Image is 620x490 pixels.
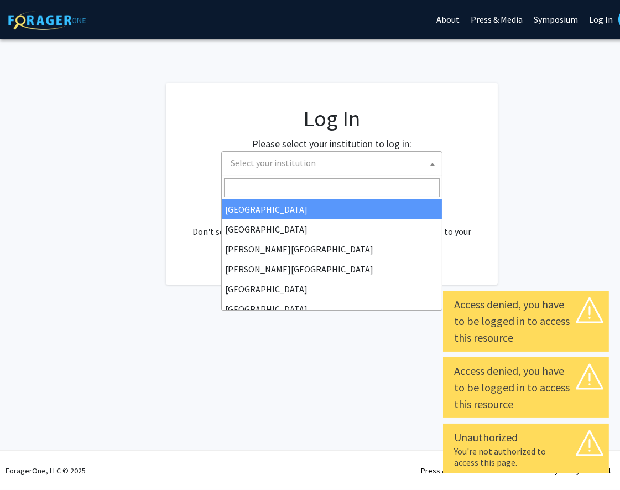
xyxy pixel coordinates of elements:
[421,466,468,476] a: Press & Media
[454,363,598,412] div: Access denied, you have to be logged in to access this resource
[222,219,442,239] li: [GEOGRAPHIC_DATA]
[224,178,440,197] input: Search
[222,279,442,299] li: [GEOGRAPHIC_DATA]
[222,259,442,279] li: [PERSON_NAME][GEOGRAPHIC_DATA]
[226,152,442,174] span: Select your institution
[231,157,316,168] span: Select your institution
[8,440,47,482] iframe: Chat
[188,105,476,132] h1: Log In
[454,296,598,346] div: Access denied, you have to be logged in to access this resource
[222,199,442,219] li: [GEOGRAPHIC_DATA]
[221,151,442,176] span: Select your institution
[6,451,86,490] div: ForagerOne, LLC © 2025
[188,198,476,251] div: No account? . Don't see your institution? about bringing ForagerOne to your institution.
[222,299,442,319] li: [GEOGRAPHIC_DATA]
[454,429,598,446] div: Unauthorized
[252,136,411,151] label: Please select your institution to log in:
[8,11,86,30] img: ForagerOne Logo
[222,239,442,259] li: [PERSON_NAME][GEOGRAPHIC_DATA]
[454,446,598,468] div: You're not authorized to access this page.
